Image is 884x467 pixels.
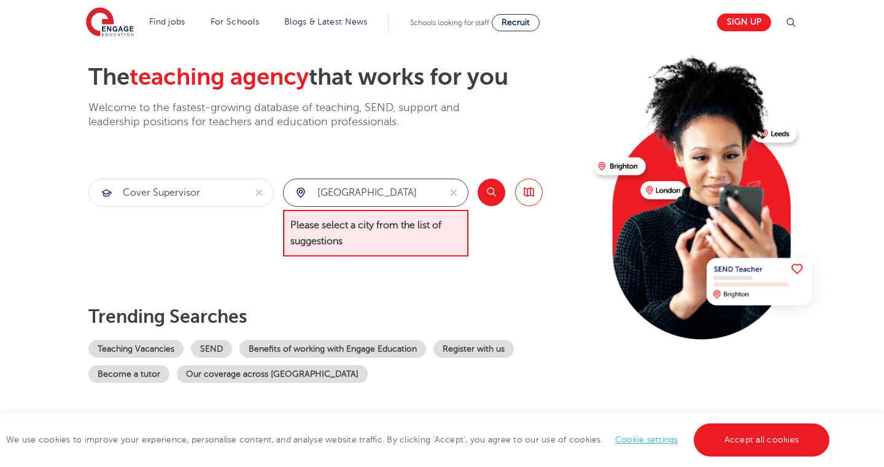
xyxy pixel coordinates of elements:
[6,435,832,444] span: We use cookies to improve your experience, personalise content, and analyse website traffic. By c...
[502,18,530,27] span: Recruit
[284,179,440,206] input: Submit
[88,340,184,358] a: Teaching Vacancies
[440,179,468,206] button: Clear
[478,179,505,206] button: Search
[283,210,468,257] span: Please select a city from the list of suggestions
[88,306,584,328] p: Trending searches
[717,14,771,31] a: Sign up
[177,365,368,383] a: Our coverage across [GEOGRAPHIC_DATA]
[283,179,468,207] div: Submit
[89,179,245,206] input: Submit
[88,365,169,383] a: Become a tutor
[433,340,514,358] a: Register with us
[694,423,830,457] a: Accept all cookies
[191,340,232,358] a: SEND
[239,340,426,358] a: Benefits of working with Engage Education
[211,17,259,26] a: For Schools
[86,7,134,38] img: Engage Education
[492,14,540,31] a: Recruit
[615,435,678,444] a: Cookie settings
[410,18,489,27] span: Schools looking for staff
[88,63,584,91] h2: The that works for you
[88,101,494,129] p: Welcome to the fastest-growing database of teaching, SEND, support and leadership positions for t...
[245,179,273,206] button: Clear
[88,179,274,207] div: Submit
[284,17,368,26] a: Blogs & Latest News
[149,17,185,26] a: Find jobs
[130,64,309,90] span: teaching agency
